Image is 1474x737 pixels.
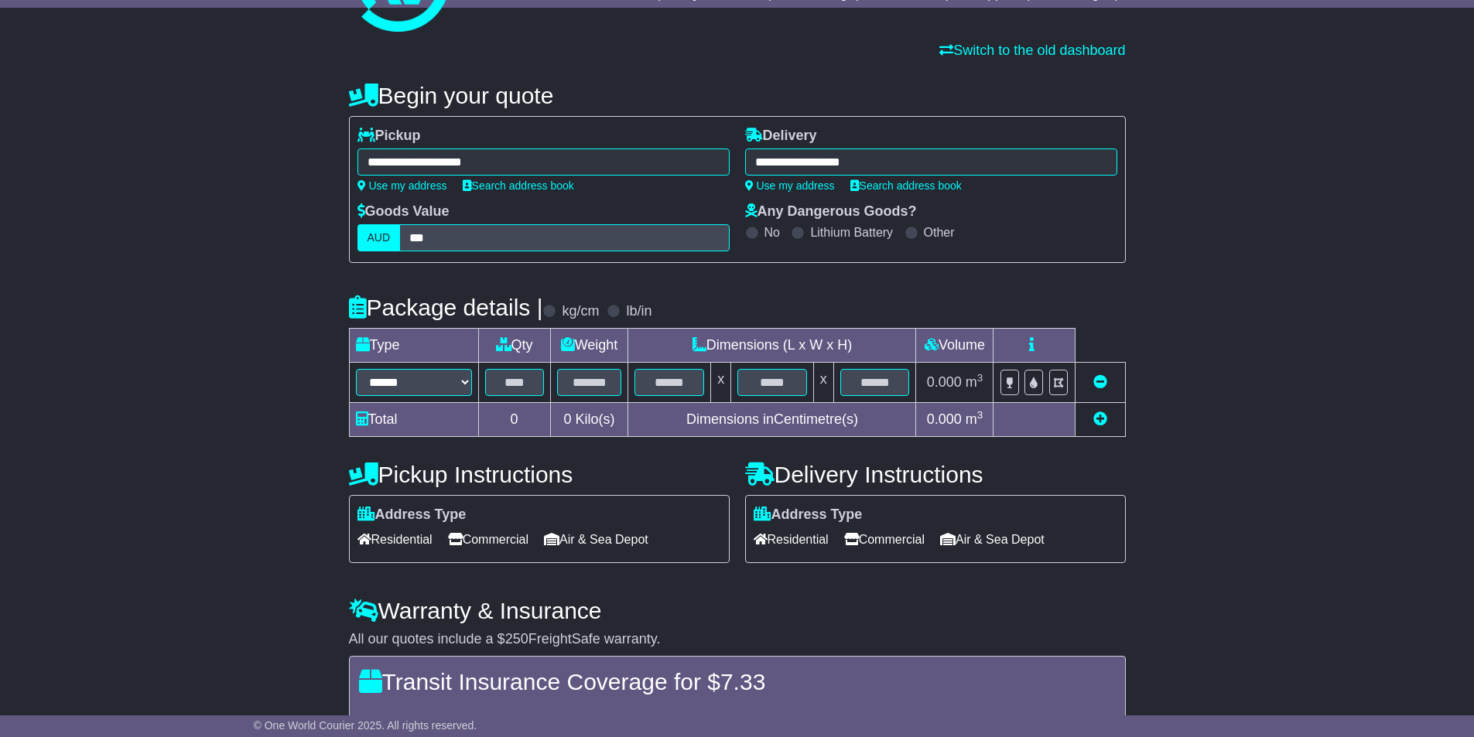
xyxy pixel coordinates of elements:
[1093,374,1107,390] a: Remove this item
[711,363,731,403] td: x
[357,128,421,145] label: Pickup
[810,225,893,240] label: Lithium Battery
[940,527,1045,551] span: Air & Sea Depot
[745,462,1126,487] h4: Delivery Instructions
[463,179,574,192] a: Search address book
[850,179,962,192] a: Search address book
[628,403,916,437] td: Dimensions in Centimetre(s)
[254,719,477,732] span: © One World Courier 2025. All rights reserved.
[478,403,550,437] td: 0
[916,329,993,363] td: Volume
[628,329,916,363] td: Dimensions (L x W x H)
[349,462,730,487] h4: Pickup Instructions
[448,527,528,551] span: Commercial
[745,128,817,145] label: Delivery
[550,329,628,363] td: Weight
[349,329,478,363] td: Type
[349,631,1126,648] div: All our quotes include a $ FreightSafe warranty.
[754,507,863,524] label: Address Type
[745,179,835,192] a: Use my address
[720,669,765,694] span: 7.33
[626,303,652,320] label: lb/in
[357,507,467,524] label: Address Type
[939,43,1125,58] a: Switch to the old dashboard
[754,527,829,551] span: Residential
[544,527,648,551] span: Air & Sea Depot
[349,598,1126,623] h4: Warranty & Insurance
[745,203,917,220] label: Any Dangerous Goods?
[764,225,780,240] label: No
[1093,411,1107,427] a: Add new item
[966,411,983,427] span: m
[349,83,1126,108] h4: Begin your quote
[357,527,433,551] span: Residential
[349,295,543,320] h4: Package details |
[357,224,401,251] label: AUD
[563,411,571,427] span: 0
[562,303,599,320] label: kg/cm
[927,374,962,390] span: 0.000
[478,329,550,363] td: Qty
[550,403,628,437] td: Kilo(s)
[924,225,955,240] label: Other
[977,372,983,384] sup: 3
[357,203,450,220] label: Goods Value
[966,374,983,390] span: m
[844,527,925,551] span: Commercial
[505,631,528,647] span: 250
[927,411,962,427] span: 0.000
[977,409,983,421] sup: 3
[357,179,447,192] a: Use my address
[813,363,833,403] td: x
[349,403,478,437] td: Total
[359,669,1116,694] h4: Transit Insurance Coverage for $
